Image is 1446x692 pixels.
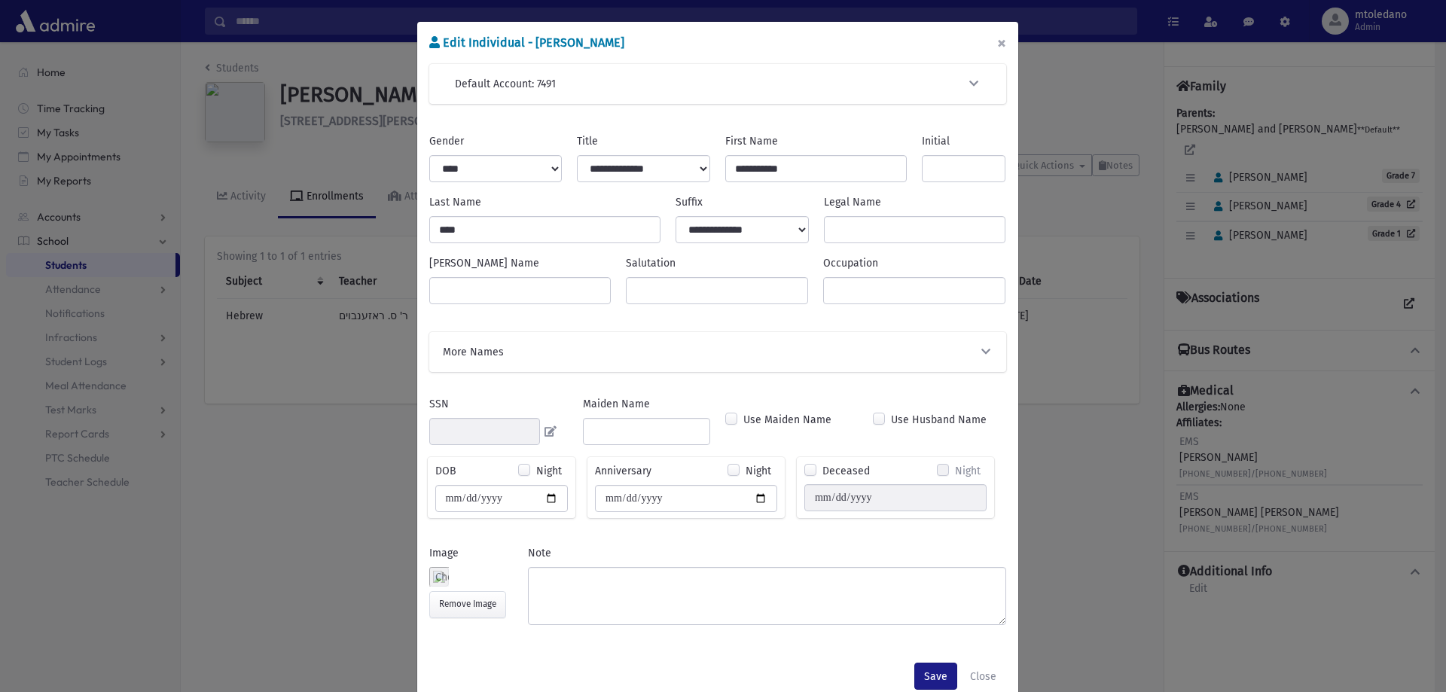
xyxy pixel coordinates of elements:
[435,463,456,479] label: DOB
[429,255,539,271] label: [PERSON_NAME] Name
[583,396,650,412] label: Maiden Name
[455,76,556,92] span: Default Account: 7491
[429,34,624,52] h6: Edit Individual - [PERSON_NAME]
[891,412,987,428] label: Use Husband Name
[577,133,598,149] label: Title
[985,22,1018,64] button: ×
[914,663,957,690] button: Save
[443,344,504,360] span: More Names
[725,133,778,149] label: First Name
[922,133,950,149] label: Initial
[824,194,881,210] label: Legal Name
[626,255,676,271] label: Salutation
[746,463,771,479] label: Night
[429,194,481,210] label: Last Name
[960,663,1006,690] button: Close
[536,463,562,479] label: Night
[528,545,551,561] label: Note
[429,133,464,149] label: Gender
[429,545,459,561] label: Image
[429,396,449,412] label: SSN
[676,194,703,210] label: Suffix
[955,463,981,479] label: Night
[441,344,994,360] button: More Names
[743,412,831,428] label: Use Maiden Name
[429,591,506,618] button: Remove Image
[453,76,982,92] button: Default Account: 7491
[823,255,878,271] label: Occupation
[822,463,870,479] label: Deceased
[595,463,651,479] label: Anniversary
